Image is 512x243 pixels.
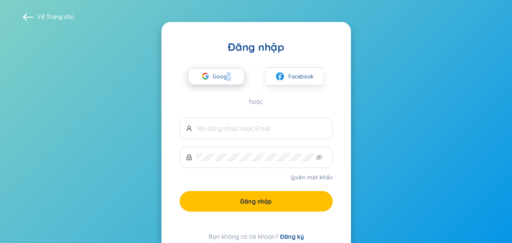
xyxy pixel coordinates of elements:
[266,67,323,85] button: facebookFacebook
[288,72,314,81] span: Facebook
[180,40,333,54] div: Đăng nhập
[316,154,322,160] span: eye-invisible
[180,191,333,212] button: Đăng nhập
[186,154,192,160] span: lock
[46,13,74,20] a: Trang chủ
[186,125,192,132] span: user
[275,72,285,81] img: facebook
[291,174,333,181] a: Quên mật khẩu
[37,13,74,21] span: Về
[280,233,304,240] a: Đăng ký
[213,69,235,85] span: Google
[180,97,333,106] div: hoặc
[196,124,326,133] input: Tên đăng nhập hoặc Email
[188,68,245,85] button: Google
[240,197,272,205] span: Đăng nhập
[180,232,333,241] div: Bạn không có tài khoản?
